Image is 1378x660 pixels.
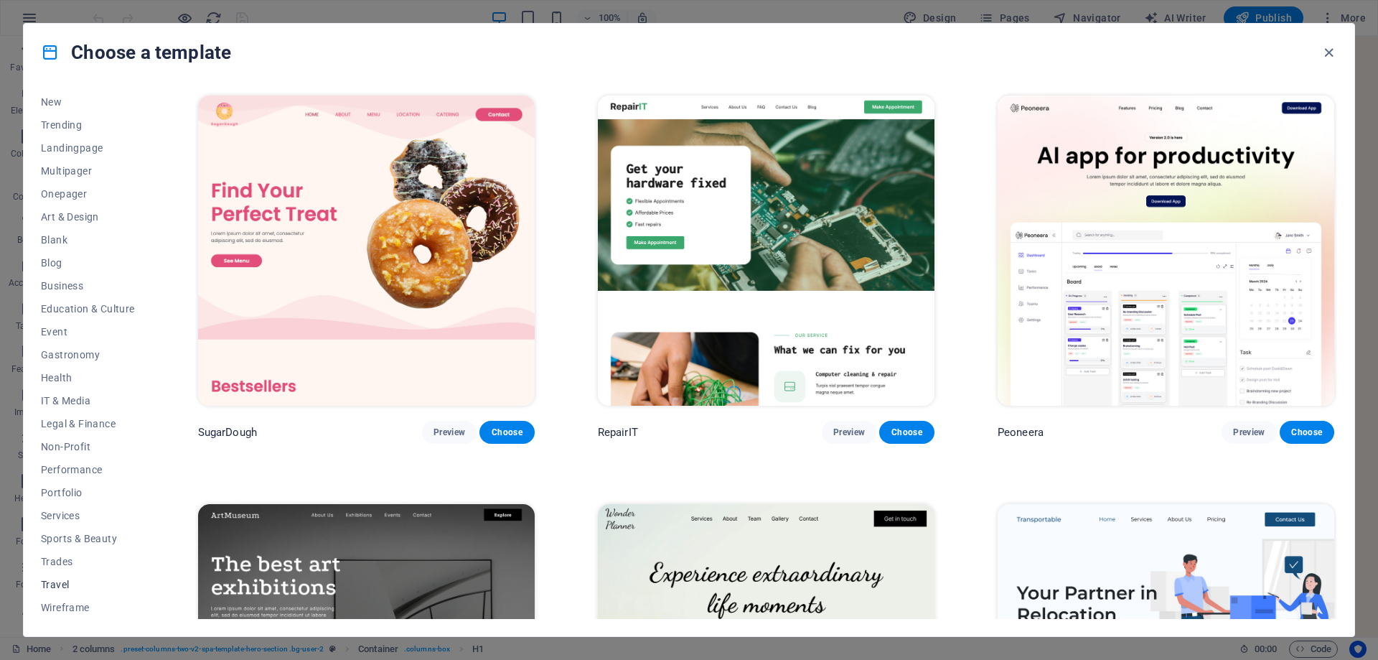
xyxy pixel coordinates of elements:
button: Portfolio [41,481,135,504]
button: Wireframe [41,596,135,619]
span: Education & Culture [41,303,135,315]
button: Choose [479,421,534,444]
button: Non-Profit [41,435,135,458]
img: Peoneera [998,96,1334,406]
button: Performance [41,458,135,481]
button: Trades [41,550,135,573]
button: Preview [422,421,477,444]
img: SugarDough [198,96,535,406]
span: Health [41,372,135,384]
span: Art & Design [41,211,135,223]
span: IT & Media [41,395,135,406]
span: Landingpage [41,142,135,154]
button: Services [41,504,135,527]
span: Performance [41,464,135,475]
p: RepairIT [598,425,638,440]
button: New [41,90,135,113]
button: Gastronomy [41,343,135,366]
span: Gastronomy [41,349,135,361]
span: New [41,96,135,108]
button: Trending [41,113,135,136]
span: Blank [41,234,135,246]
button: Onepager [41,182,135,205]
span: Wireframe [41,602,135,613]
span: Portfolio [41,487,135,498]
button: Choose [879,421,934,444]
span: Trending [41,119,135,131]
button: Health [41,366,135,389]
span: Business [41,280,135,292]
button: Event [41,320,135,343]
span: Onepager [41,188,135,200]
span: Preview [433,427,465,438]
button: Preview [822,421,876,444]
span: Choose [1291,427,1323,438]
p: Peoneera [998,425,1044,440]
p: SugarDough [198,425,257,440]
button: Multipager [41,159,135,182]
span: Preview [833,427,865,438]
span: Non-Profit [41,441,135,452]
img: RepairIT [598,96,934,406]
span: Trades [41,556,135,567]
button: Travel [41,573,135,596]
button: Landingpage [41,136,135,159]
span: Choose [891,427,922,438]
span: Sports & Beauty [41,533,135,544]
h4: Choose a template [41,41,231,64]
span: Preview [1233,427,1265,438]
span: Event [41,326,135,338]
span: Choose [491,427,522,438]
button: Blog [41,251,135,274]
button: Choose [1280,421,1334,444]
button: Education & Culture [41,297,135,320]
span: Blog [41,257,135,269]
button: Preview [1222,421,1276,444]
span: Multipager [41,165,135,177]
button: Legal & Finance [41,412,135,435]
button: Business [41,274,135,297]
button: IT & Media [41,389,135,412]
span: Legal & Finance [41,418,135,429]
button: Blank [41,228,135,251]
span: Travel [41,579,135,590]
span: Services [41,510,135,521]
button: Sports & Beauty [41,527,135,550]
button: Art & Design [41,205,135,228]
